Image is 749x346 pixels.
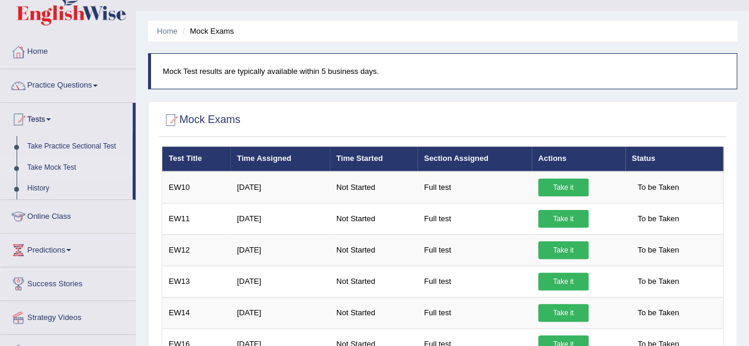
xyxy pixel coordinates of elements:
td: Full test [417,266,532,297]
span: To be Taken [632,210,685,228]
td: Not Started [330,203,417,234]
td: Not Started [330,234,417,266]
td: Not Started [330,172,417,203]
a: Home [157,27,178,35]
a: Success Stories [1,267,136,297]
td: [DATE] [230,172,330,203]
a: Online Class [1,200,136,229]
a: Take it [538,241,589,259]
td: EW11 [162,203,231,234]
td: [DATE] [230,266,330,297]
th: Section Assigned [417,147,532,172]
span: To be Taken [632,241,685,259]
td: EW14 [162,297,231,328]
td: EW10 [162,172,231,203]
td: [DATE] [230,203,330,234]
li: Mock Exams [179,25,234,37]
td: EW12 [162,234,231,266]
a: Home [1,35,136,65]
a: Tests [1,103,133,132]
th: Test Title [162,147,231,172]
td: [DATE] [230,297,330,328]
th: Status [625,147,724,172]
td: [DATE] [230,234,330,266]
a: Take Mock Test [22,157,133,179]
th: Time Started [330,147,417,172]
td: EW13 [162,266,231,297]
td: Not Started [330,297,417,328]
th: Time Assigned [230,147,330,172]
a: Strategy Videos [1,301,136,331]
td: Full test [417,297,532,328]
a: Take it [538,179,589,196]
td: Full test [417,203,532,234]
p: Mock Test results are typically available within 5 business days. [163,66,725,77]
td: Full test [417,234,532,266]
span: To be Taken [632,304,685,322]
td: Full test [417,172,532,203]
a: Take Practice Sectional Test [22,136,133,157]
a: Practice Questions [1,69,136,99]
a: Take it [538,304,589,322]
a: Take it [538,210,589,228]
a: History [22,178,133,199]
span: To be Taken [632,179,685,196]
td: Not Started [330,266,417,297]
h2: Mock Exams [162,111,240,129]
th: Actions [532,147,625,172]
a: Take it [538,273,589,290]
span: To be Taken [632,273,685,290]
a: Predictions [1,234,136,263]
